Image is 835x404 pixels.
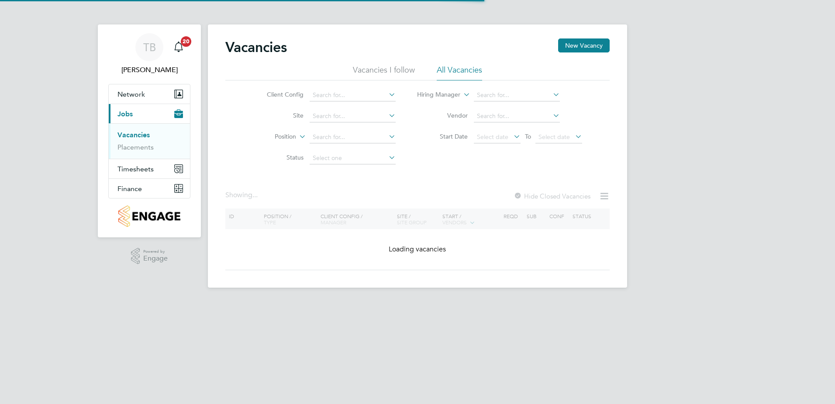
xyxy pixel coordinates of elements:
[417,111,468,119] label: Vendor
[225,191,259,200] div: Showing
[474,110,560,122] input: Search for...
[117,185,142,193] span: Finance
[252,191,258,199] span: ...
[108,33,190,75] a: TB[PERSON_NAME]
[558,38,610,52] button: New Vacancy
[246,132,296,141] label: Position
[477,133,508,141] span: Select date
[253,91,304,98] label: Client Config
[253,111,304,119] label: Site
[310,110,396,122] input: Search for...
[143,255,168,262] span: Engage
[225,38,287,56] h2: Vacancies
[117,143,154,151] a: Placements
[109,179,190,198] button: Finance
[143,248,168,255] span: Powered by
[109,84,190,104] button: Network
[131,248,168,265] a: Powered byEngage
[118,205,180,227] img: countryside-properties-logo-retina.png
[117,90,145,98] span: Network
[117,131,150,139] a: Vacancies
[417,132,468,140] label: Start Date
[181,36,191,47] span: 20
[522,131,534,142] span: To
[538,133,570,141] span: Select date
[353,65,415,80] li: Vacancies I follow
[514,192,590,200] label: Hide Closed Vacancies
[117,110,133,118] span: Jobs
[108,65,190,75] span: Tameem Bachour
[109,159,190,178] button: Timesheets
[108,205,190,227] a: Go to home page
[170,33,187,61] a: 20
[410,91,460,99] label: Hiring Manager
[109,104,190,123] button: Jobs
[437,65,482,80] li: All Vacancies
[474,89,560,101] input: Search for...
[310,89,396,101] input: Search for...
[253,153,304,161] label: Status
[117,165,154,173] span: Timesheets
[143,42,156,53] span: TB
[310,131,396,143] input: Search for...
[98,24,201,237] nav: Main navigation
[310,152,396,164] input: Select one
[109,123,190,159] div: Jobs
